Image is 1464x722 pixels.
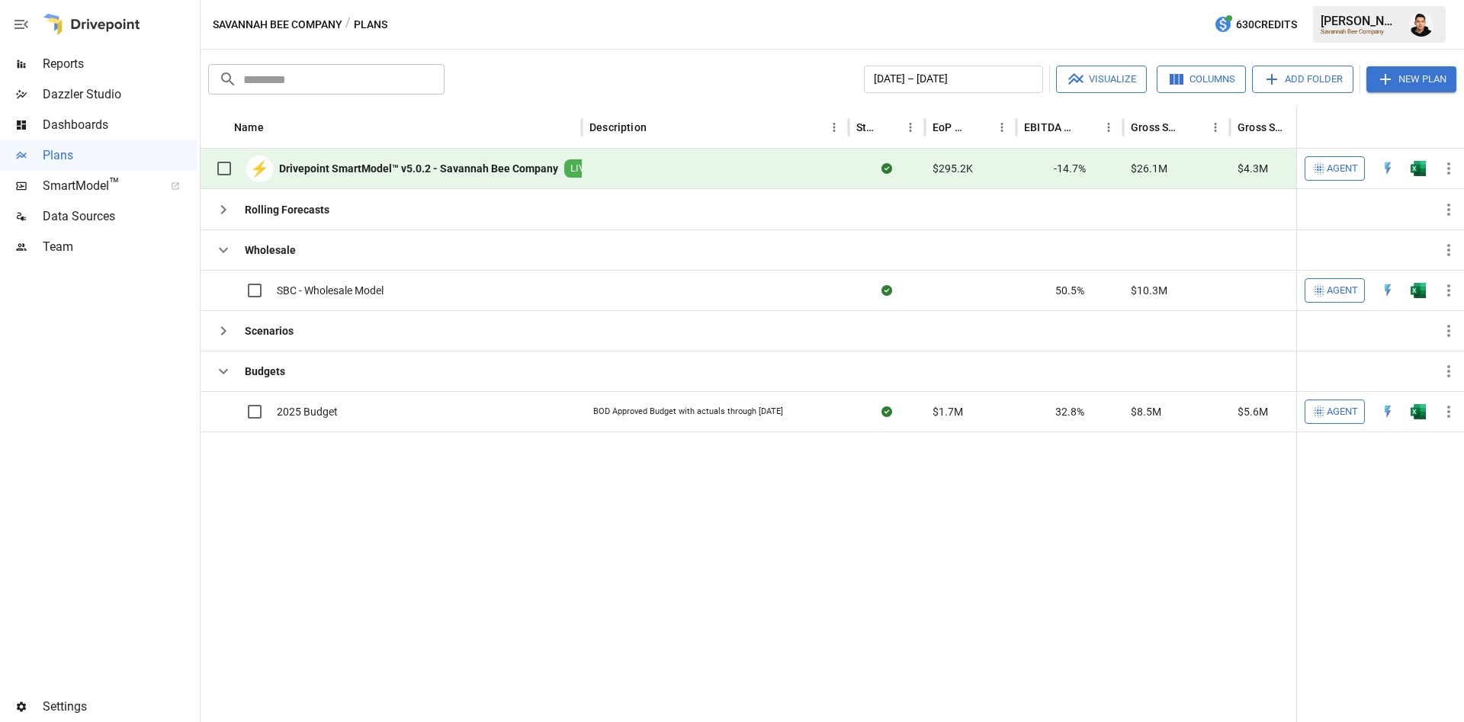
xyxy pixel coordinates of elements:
span: Dashboards [43,116,197,134]
button: Columns [1157,66,1246,93]
button: Agent [1305,400,1365,424]
button: Description column menu [823,117,845,138]
img: quick-edit-flash.b8aec18c.svg [1380,161,1395,176]
div: Open in Excel [1411,283,1426,298]
div: [PERSON_NAME] [1321,14,1400,28]
span: $295.2K [933,161,973,176]
div: Sync complete [881,161,892,176]
button: Sort [265,117,287,138]
span: -14.7% [1054,161,1086,176]
button: Sort [970,117,991,138]
button: Sort [648,117,669,138]
span: Plans [43,146,197,165]
b: Drivepoint SmartModel™ v5.0.2 - Savannah Bee Company [279,161,558,176]
button: Sort [878,117,900,138]
span: $10.3M [1131,283,1167,298]
div: Open in Excel [1411,404,1426,419]
span: Reports [43,55,197,73]
button: Sort [1077,117,1098,138]
div: Sync complete [881,283,892,298]
div: Savannah Bee Company [1321,28,1400,35]
button: 630Credits [1208,11,1303,39]
span: 2025 Budget [277,404,338,419]
img: quick-edit-flash.b8aec18c.svg [1380,404,1395,419]
div: BOD Approved Budget with actuals through [DATE] [593,406,783,418]
div: Open in Quick Edit [1380,283,1395,298]
b: Wholesale [245,242,296,258]
span: 630 Credits [1236,15,1297,34]
button: Agent [1305,278,1365,303]
span: ™ [109,175,120,194]
button: Sort [1183,117,1205,138]
button: Gross Sales column menu [1205,117,1226,138]
button: Visualize [1056,66,1147,93]
span: SBC - Wholesale Model [277,283,384,298]
button: EoP Cash column menu [991,117,1013,138]
div: / [345,15,351,34]
span: Agent [1327,403,1358,421]
b: Budgets [245,364,285,379]
button: Sort [1290,117,1311,138]
span: SmartModel [43,177,154,195]
div: Open in Quick Edit [1380,404,1395,419]
span: Agent [1327,160,1358,178]
span: Agent [1327,282,1358,300]
div: EoP Cash [933,121,968,133]
span: Dazzler Studio [43,85,197,104]
button: Francisco Sanchez [1400,3,1443,46]
span: $1.7M [933,404,963,419]
button: Agent [1305,156,1365,181]
div: Gross Sales [1131,121,1182,133]
span: $4.3M [1238,161,1268,176]
div: Name [234,121,264,133]
img: excel-icon.76473adf.svg [1411,161,1426,176]
button: Add Folder [1252,66,1353,93]
img: excel-icon.76473adf.svg [1411,404,1426,419]
button: [DATE] – [DATE] [864,66,1043,93]
button: Sort [1443,117,1464,138]
span: $26.1M [1131,161,1167,176]
div: Status [856,121,877,133]
span: Settings [43,698,197,716]
button: Status column menu [900,117,921,138]
button: New Plan [1366,66,1456,92]
span: $8.5M [1131,404,1161,419]
img: excel-icon.76473adf.svg [1411,283,1426,298]
img: Francisco Sanchez [1409,12,1433,37]
div: Sync complete [881,404,892,419]
b: Scenarios [245,323,294,339]
button: EBITDA Margin column menu [1098,117,1119,138]
span: Data Sources [43,207,197,226]
span: 32.8% [1055,404,1084,419]
span: Team [43,238,197,256]
div: Gross Sales: DTC Online [1238,121,1289,133]
img: quick-edit-flash.b8aec18c.svg [1380,283,1395,298]
div: Open in Excel [1411,161,1426,176]
span: $5.6M [1238,404,1268,419]
button: Savannah Bee Company [213,15,342,34]
div: Description [589,121,647,133]
b: Rolling Forecasts [245,202,329,217]
div: EBITDA Margin [1024,121,1075,133]
span: LIVE MODEL [564,162,631,176]
div: ⚡ [246,156,273,182]
span: 50.5% [1055,283,1084,298]
div: Open in Quick Edit [1380,161,1395,176]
